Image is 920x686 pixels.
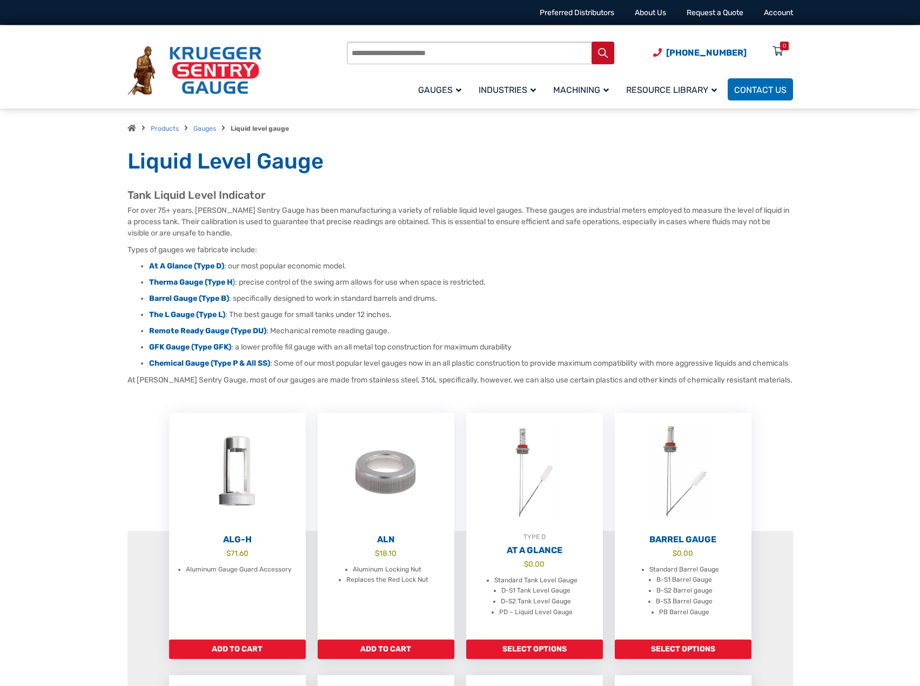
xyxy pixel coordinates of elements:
[635,8,666,17] a: About Us
[687,8,743,17] a: Request a Quote
[127,189,793,202] h2: Tank Liquid Level Indicator
[127,46,261,96] img: Krueger Sentry Gauge
[673,549,677,557] span: $
[149,359,270,368] a: Chemical Gauge (Type P & All SS)
[318,534,454,545] h2: ALN
[318,413,454,532] img: ALN
[764,8,793,17] a: Account
[149,261,224,271] a: At A Glance (Type D)
[666,48,747,58] span: [PHONE_NUMBER]
[620,77,728,102] a: Resource Library
[553,85,609,95] span: Machining
[169,534,306,545] h2: ALG-H
[353,564,421,575] li: Aluminum Locking Nut
[346,575,428,586] li: Replaces the Red Lock Nut
[149,326,266,335] a: Remote Ready Gauge (Type DU)
[169,413,306,640] a: ALG-H $71.60 Aluminum Gauge Guard Accessory
[127,244,793,255] p: Types of gauges we fabricate include:
[466,413,603,532] img: At A Glance
[127,205,793,239] p: For over 75+ years, [PERSON_NAME] Sentry Gauge has been manufacturing a variety of reliable liqui...
[149,326,793,337] li: : Mechanical remote reading gauge.
[149,293,793,304] li: : specifically designed to work in standard barrels and drums.
[318,413,454,640] a: ALN $18.10 Aluminum Locking Nut Replaces the Red Lock Nut
[499,607,573,618] li: PD – Liquid Level Gauge
[149,342,793,353] li: : a lower profile fill gauge with an all metal top construction for maximum durability
[127,148,793,175] h1: Liquid Level Gauge
[615,413,751,532] img: Barrel Gauge
[659,607,709,618] li: PB Barrel Gauge
[466,545,603,556] h2: At A Glance
[375,549,379,557] span: $
[149,342,231,352] a: GFK Gauge (Type GFK)
[375,549,397,557] bdi: 18.10
[615,413,751,640] a: Barrel Gauge $0.00 Standard Barrel Gauge B-S1 Barrel Gauge B-S2 Barrel gauge B-S3 Barrel Gauge PB...
[728,78,793,100] a: Contact Us
[226,549,231,557] span: $
[169,640,306,659] a: Add to cart: “ALG-H”
[418,85,461,95] span: Gauges
[186,564,292,575] li: Aluminum Gauge Guard Accessory
[649,564,719,575] li: Standard Barrel Gauge
[656,596,713,607] li: B-S3 Barrel Gauge
[149,277,793,288] li: : precise control of the swing arm allows for use when space is restricted.
[318,640,454,659] a: Add to cart: “ALN”
[626,85,717,95] span: Resource Library
[226,549,249,557] bdi: 71.60
[656,586,713,596] li: B-S2 Barrel gauge
[169,413,306,532] img: ALG-OF
[149,278,232,287] strong: Therma Gauge (Type H
[501,596,571,607] li: D-S2 Tank Level Gauge
[524,560,545,568] bdi: 0.00
[412,77,472,102] a: Gauges
[615,640,751,659] a: Add to cart: “Barrel Gauge”
[524,560,528,568] span: $
[193,125,216,132] a: Gauges
[494,575,577,586] li: Standard Tank Level Gauge
[547,77,620,102] a: Machining
[231,125,289,132] strong: Liquid level gauge
[149,261,793,272] li: : our most popular economic model.
[656,575,712,586] li: B-S1 Barrel Gauge
[149,358,793,369] li: : Some of our most popular level gauges now in an all plastic construction to provide maximum com...
[149,310,225,319] a: The L Gauge (Type L)
[149,310,793,320] li: : The best gauge for small tanks under 12 inches.
[466,532,603,542] div: TYPE D
[673,549,693,557] bdi: 0.00
[127,374,793,386] p: At [PERSON_NAME] Sentry Gauge, most of our gauges are made from stainless steel, 316L specificall...
[653,46,747,59] a: Phone Number (920) 434-8860
[472,77,547,102] a: Industries
[479,85,536,95] span: Industries
[540,8,614,17] a: Preferred Distributors
[734,85,787,95] span: Contact Us
[501,586,570,596] li: D-S1 Tank Level Gauge
[149,294,229,303] a: Barrel Gauge (Type B)
[466,413,603,640] a: TYPE DAt A Glance $0.00 Standard Tank Level Gauge D-S1 Tank Level Gauge D-S2 Tank Level Gauge PD ...
[466,640,603,659] a: Add to cart: “At A Glance”
[783,42,786,50] div: 0
[149,278,235,287] a: Therma Gauge (Type H)
[615,534,751,545] h2: Barrel Gauge
[151,125,179,132] a: Products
